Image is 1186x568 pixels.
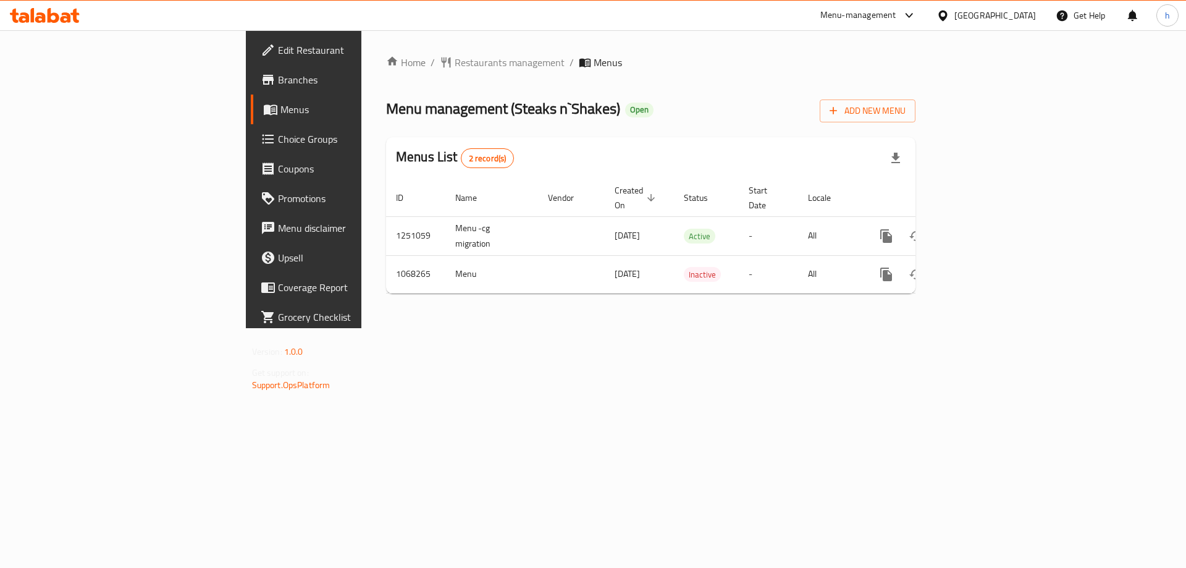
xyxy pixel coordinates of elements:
div: Total records count [461,148,515,168]
span: Menus [594,55,622,70]
span: Vendor [548,190,590,205]
h2: Menus List [396,148,514,168]
div: Export file [881,143,911,173]
div: Open [625,103,654,117]
li: / [570,55,574,70]
span: [DATE] [615,266,640,282]
span: Menu disclaimer [278,221,434,235]
span: 2 record(s) [461,153,514,164]
span: Created On [615,183,659,213]
span: ID [396,190,419,205]
span: Choice Groups [278,132,434,146]
td: All [798,255,862,293]
th: Actions [862,179,1000,217]
span: Get support on: [252,365,309,381]
a: Coverage Report [251,273,444,302]
td: - [739,216,798,255]
nav: breadcrumb [386,55,915,70]
span: Menu management ( Steaks n`Shakes ) [386,95,620,122]
span: Start Date [749,183,783,213]
table: enhanced table [386,179,1000,294]
a: Upsell [251,243,444,273]
span: 1.0.0 [284,344,303,360]
span: Open [625,104,654,115]
span: [DATE] [615,227,640,244]
a: Promotions [251,184,444,213]
span: Promotions [278,191,434,206]
span: Menus [280,102,434,117]
a: Grocery Checklist [251,302,444,332]
span: Coupons [278,161,434,176]
span: Restaurants management [455,55,565,70]
div: Menu-management [820,8,896,23]
span: Branches [278,72,434,87]
td: All [798,216,862,255]
a: Menus [251,95,444,124]
button: Change Status [901,260,931,289]
span: Version: [252,344,282,360]
div: Inactive [684,267,721,282]
span: Grocery Checklist [278,310,434,324]
button: Add New Menu [820,100,915,122]
td: Menu [445,255,538,293]
td: Menu -cg migration [445,216,538,255]
button: more [872,221,901,251]
td: - [739,255,798,293]
button: Change Status [901,221,931,251]
span: h [1165,9,1170,22]
span: Inactive [684,268,721,282]
span: Name [455,190,493,205]
span: Locale [808,190,847,205]
span: Active [684,229,715,244]
span: Add New Menu [830,103,906,119]
button: more [872,260,901,289]
span: Edit Restaurant [278,43,434,57]
div: [GEOGRAPHIC_DATA] [954,9,1036,22]
span: Coverage Report [278,280,434,295]
a: Choice Groups [251,124,444,154]
span: Status [684,190,724,205]
span: Upsell [278,250,434,265]
a: Edit Restaurant [251,35,444,65]
a: Coupons [251,154,444,184]
a: Menu disclaimer [251,213,444,243]
a: Restaurants management [440,55,565,70]
a: Branches [251,65,444,95]
a: Support.OpsPlatform [252,377,330,393]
